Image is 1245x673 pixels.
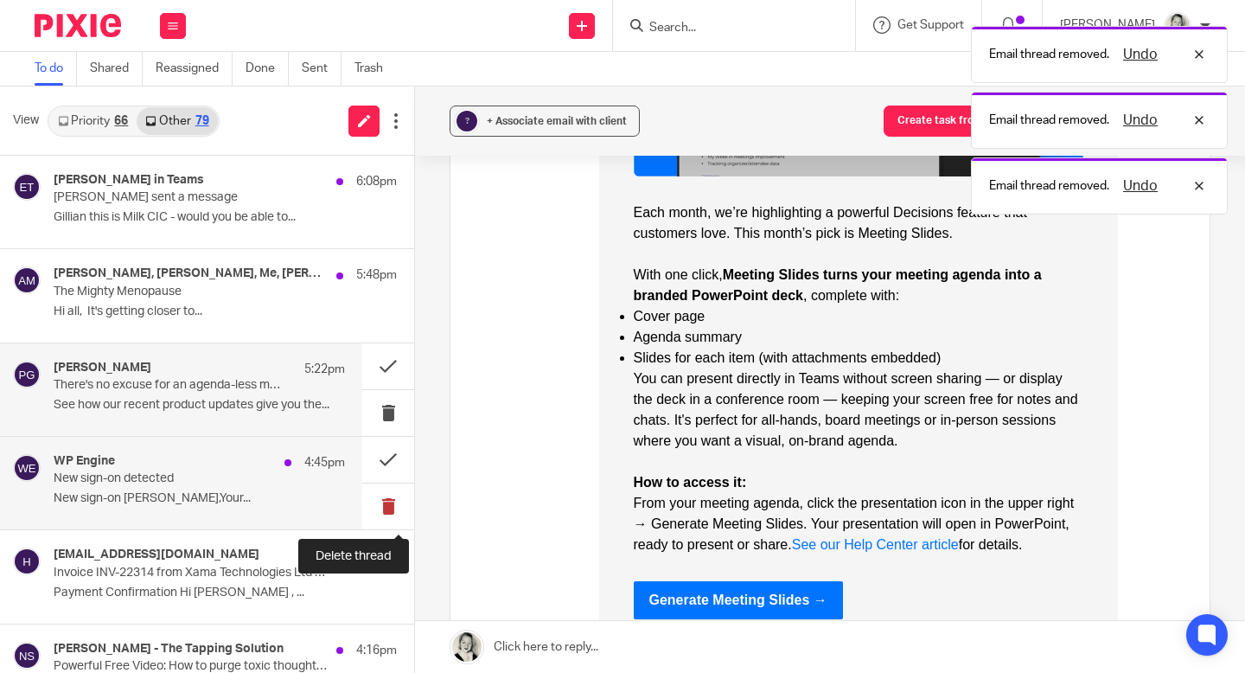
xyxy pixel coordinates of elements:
[54,285,329,299] p: The Mighty Menopause
[13,548,41,575] img: svg%3E
[98,44,249,80] img: Decisions Horizontal Filled Logo
[1118,110,1163,131] button: Undo
[54,398,345,413] p: See how our recent product updates give you the...
[989,177,1109,195] p: Email thread removed.
[54,190,329,205] p: [PERSON_NAME] sent a message
[54,548,259,562] h4: [EMAIL_ADDRESS][DOMAIN_NAME]
[54,586,397,600] p: Payment Confirmation Hi [PERSON_NAME] , ...
[356,548,397,565] p: 4:38pm
[13,361,41,388] img: svg%3E
[35,14,121,37] img: Pixie
[13,454,41,482] img: svg%3E
[304,454,345,471] p: 4:45pm
[54,491,345,506] p: New sign-on [PERSON_NAME],Your...
[354,52,396,86] a: Trash
[246,52,289,86] a: Done
[54,361,151,375] h4: [PERSON_NAME]
[989,46,1109,63] p: Email thread removed.
[49,107,137,135] a: Priority66
[54,566,329,580] p: Invoice INV-22314 from Xama Technologies Ltd for Fearless Financials Ltd
[90,52,143,86] a: Shared
[195,115,209,127] div: 79
[456,111,477,131] div: ?
[989,112,1109,129] p: Email thread removed.
[101,183,205,219] span: [DATE]
[13,642,41,670] img: svg%3E
[450,106,640,137] button: ? + Associate email with client
[114,115,128,127] div: 66
[13,266,41,294] img: svg%3E
[101,317,551,542] img: August 2025 Product Updates - Import agendas notes and email threads
[54,266,328,281] h4: [PERSON_NAME], [PERSON_NAME], Me, [PERSON_NAME]
[1164,12,1191,40] img: DA590EE6-2184-4DF2-A25D-D99FB904303F_1_201_a.jpeg
[54,173,204,188] h4: [PERSON_NAME] in Teams
[54,454,115,469] h4: WP Engine
[156,52,233,86] a: Reassigned
[101,141,462,177] span: What's New in Decisions
[101,247,551,308] h2: Import agendas, notes & email threads to your AI Agenda Builder
[356,173,397,190] p: 6:08pm
[13,112,39,130] span: View
[356,266,397,284] p: 5:48pm
[54,642,284,657] h4: [PERSON_NAME] - The Tapping Solution
[487,116,627,126] span: + Associate email with client
[54,378,287,393] p: There's no excuse for an agenda-less meeting anymore
[101,630,551,651] li: Suggest more accurate, tailored agenda items
[181,570,413,585] span: import agendas from other sources
[54,210,397,225] p: Gillian this is Milk CIC - would you be able to...
[137,107,217,135] a: Other79
[304,361,345,378] p: 5:22pm
[101,567,551,630] p: Now you can and directly into the AI Agenda Builder. This extra context helps Decisions AI:
[54,471,287,486] p: New sign-on detected
[35,52,77,86] a: To do
[54,304,397,319] p: Hi all, It's getting closer to...
[356,642,397,659] p: 4:16pm
[101,651,551,671] li: Ensure nothing important gets left out
[13,173,41,201] img: svg%3E
[1118,44,1163,65] button: Undo
[1118,176,1163,196] button: Undo
[461,141,501,177] span: 🚀
[343,62,441,76] a: My dashboard →
[302,52,342,86] a: Sent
